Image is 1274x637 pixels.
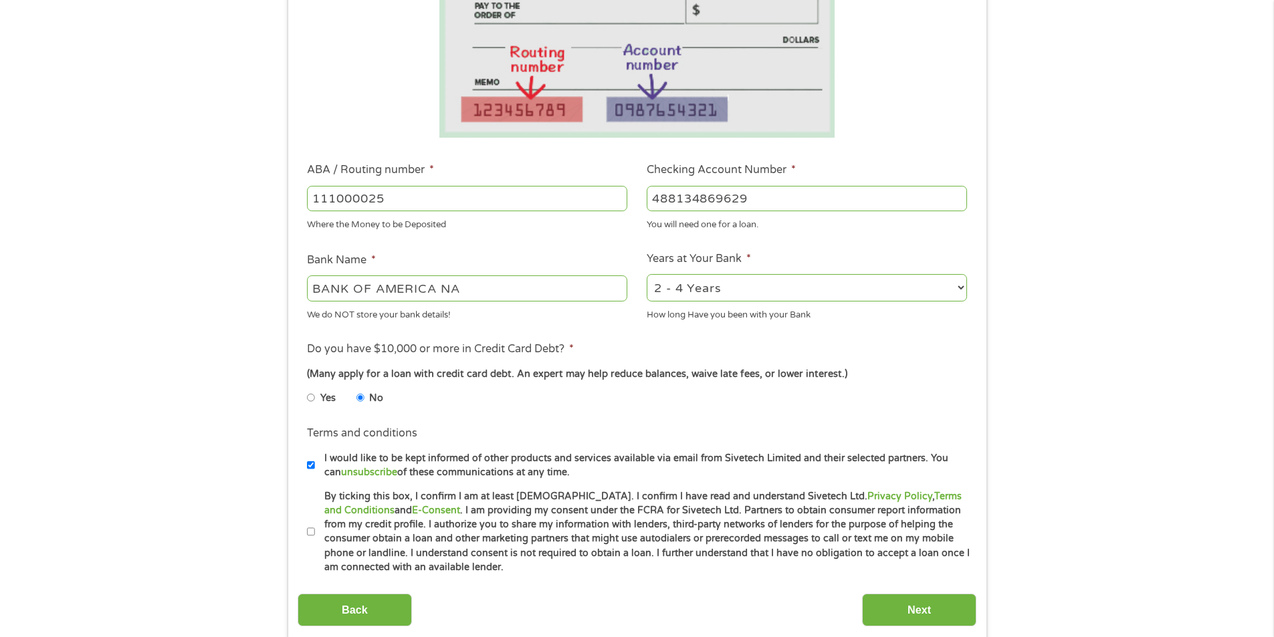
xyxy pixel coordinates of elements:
[307,186,627,211] input: 263177916
[647,214,967,232] div: You will need one for a loan.
[324,491,962,516] a: Terms and Conditions
[307,163,434,177] label: ABA / Routing number
[341,467,397,478] a: unsubscribe
[647,252,751,266] label: Years at Your Bank
[307,426,417,440] label: Terms and conditions
[307,214,627,232] div: Where the Money to be Deposited
[647,163,796,177] label: Checking Account Number
[315,489,971,575] label: By ticking this box, I confirm I am at least [DEMOGRAPHIC_DATA]. I confirm I have read and unders...
[647,303,967,322] div: How long Have you been with your Bank
[320,391,336,406] label: Yes
[307,342,574,356] label: Do you have $10,000 or more in Credit Card Debt?
[867,491,932,502] a: Privacy Policy
[647,186,967,211] input: 345634636
[307,303,627,322] div: We do NOT store your bank details!
[412,505,460,516] a: E-Consent
[307,367,966,382] div: (Many apply for a loan with credit card debt. An expert may help reduce balances, waive late fees...
[862,594,976,626] input: Next
[307,253,376,267] label: Bank Name
[315,451,971,480] label: I would like to be kept informed of other products and services available via email from Sivetech...
[369,391,383,406] label: No
[298,594,412,626] input: Back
